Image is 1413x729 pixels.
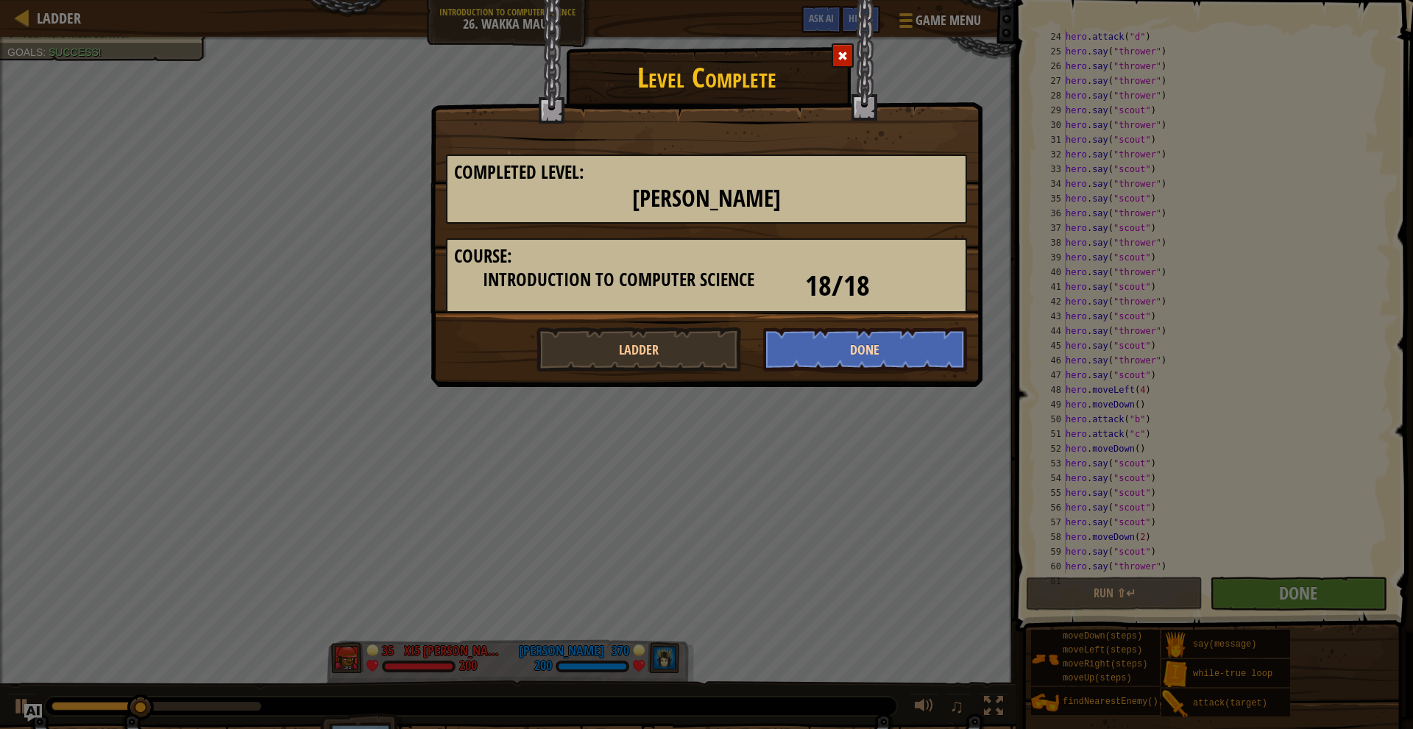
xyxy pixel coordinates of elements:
[805,266,870,305] span: 18/18
[763,327,968,371] button: Done
[454,246,959,266] h3: Course:
[454,270,783,290] h3: Introduction to Computer Science
[454,186,959,212] h2: [PERSON_NAME]
[454,163,959,182] h3: Completed Level:
[536,327,741,371] button: Ladder
[431,54,982,93] h1: Level Complete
